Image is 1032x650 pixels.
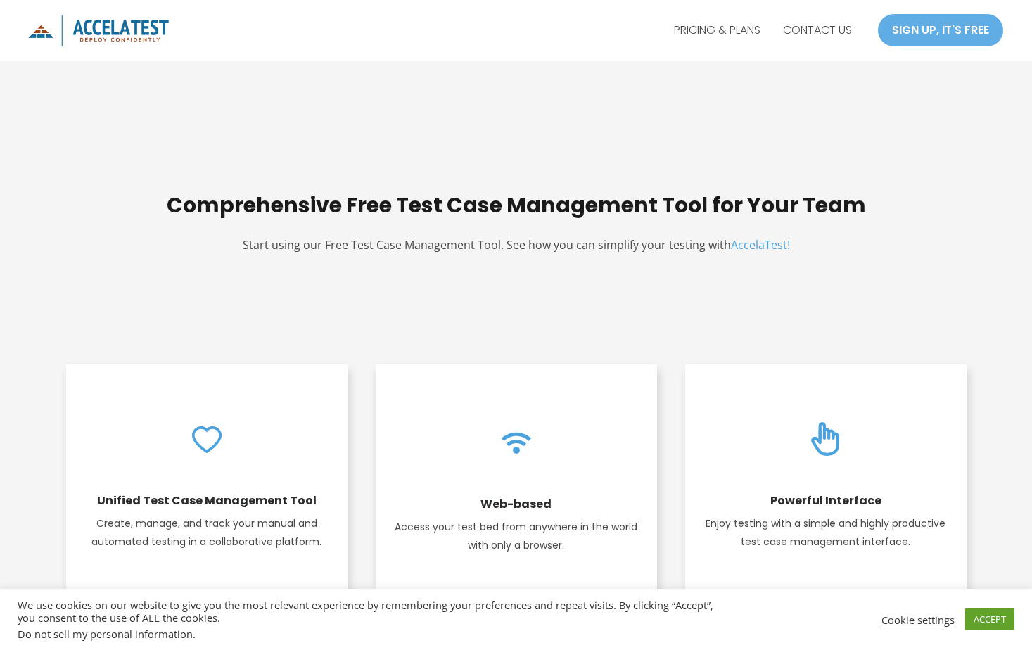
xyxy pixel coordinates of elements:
a: AccelaTest! [731,237,790,253]
p: Enjoy testing with a simple and highly productive test case management interface. [699,514,953,551]
a: PRICING & PLANS [663,13,772,48]
strong: Comprehensive Free Test Case Management Tool for Your Team [167,190,866,220]
a: SIGN UP, IT'S FREE [877,13,1004,47]
a: AccelaTest [28,22,169,37]
nav: Site Navigation [591,13,863,48]
p: Create, manage, and track your manual and automated testing in a collaborative platform. [80,514,333,551]
p: Access your test bed from anywhere in the world with only a browser. [390,518,643,554]
strong: Unified Test Case Management Tool [97,492,317,509]
strong: Powerful Interface [770,492,881,509]
img: icon [28,15,169,46]
a: Do not sell my personal information [18,627,193,641]
a: CONTACT US [772,13,863,48]
a: ACCEPT [965,608,1014,630]
a: Cookie settings [881,613,955,626]
strong: Web-based [480,496,552,512]
div: We use cookies on our website to give you the most relevant experience by remembering your prefer... [18,599,715,640]
a: FEATURES [591,13,663,48]
div: . [18,627,715,640]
